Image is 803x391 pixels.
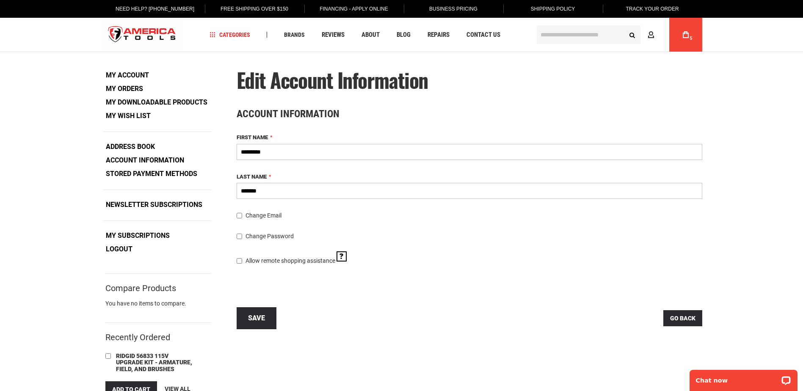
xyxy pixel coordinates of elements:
a: My Account [103,69,152,82]
span: Allow remote shopping assistance [246,257,335,264]
a: 5 [678,18,694,52]
a: My Orders [103,83,146,95]
a: Brands [280,29,309,41]
a: Stored Payment Methods [103,168,200,180]
a: Categories [206,29,254,41]
a: Go back [663,310,702,326]
a: Logout [103,243,135,256]
a: My Wish List [103,110,154,122]
strong: Compare Products [105,284,176,292]
a: RIDGID 56833 115V UPGRADE KIT - ARMATURE, FIELD, AND BRUSHES [114,352,199,374]
span: RIDGID 56833 115V UPGRADE KIT - ARMATURE, FIELD, AND BRUSHES [116,352,192,372]
span: First Name [237,134,268,140]
span: 5 [690,36,693,41]
span: Change Password [246,233,294,240]
span: Contact Us [466,32,500,38]
button: Save [237,307,276,329]
button: Search [624,27,640,43]
a: Reviews [318,29,348,41]
a: About [358,29,384,41]
div: You have no items to compare. [105,299,211,316]
span: Brands [284,32,305,38]
span: Edit Account Information [237,65,428,95]
img: America Tools [101,19,183,51]
span: Repairs [428,32,450,38]
span: Last Name [237,173,267,180]
a: Contact Us [463,29,504,41]
a: My Downloadable Products [103,96,210,109]
span: About [361,32,380,38]
a: My Subscriptions [103,229,173,242]
a: Blog [393,29,414,41]
span: Change Email [246,212,281,219]
iframe: LiveChat chat widget [684,364,803,391]
strong: Recently Ordered [105,332,170,342]
a: Newsletter Subscriptions [103,198,205,211]
span: Account Information [237,108,339,120]
span: Reviews [322,32,345,38]
span: Go back [670,315,695,322]
a: Address Book [103,140,158,153]
a: store logo [101,19,183,51]
span: Categories [210,32,250,38]
strong: Account Information [103,154,187,167]
span: Save [248,314,265,322]
span: Blog [397,32,411,38]
a: Repairs [424,29,453,41]
span: Shipping Policy [531,6,575,12]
